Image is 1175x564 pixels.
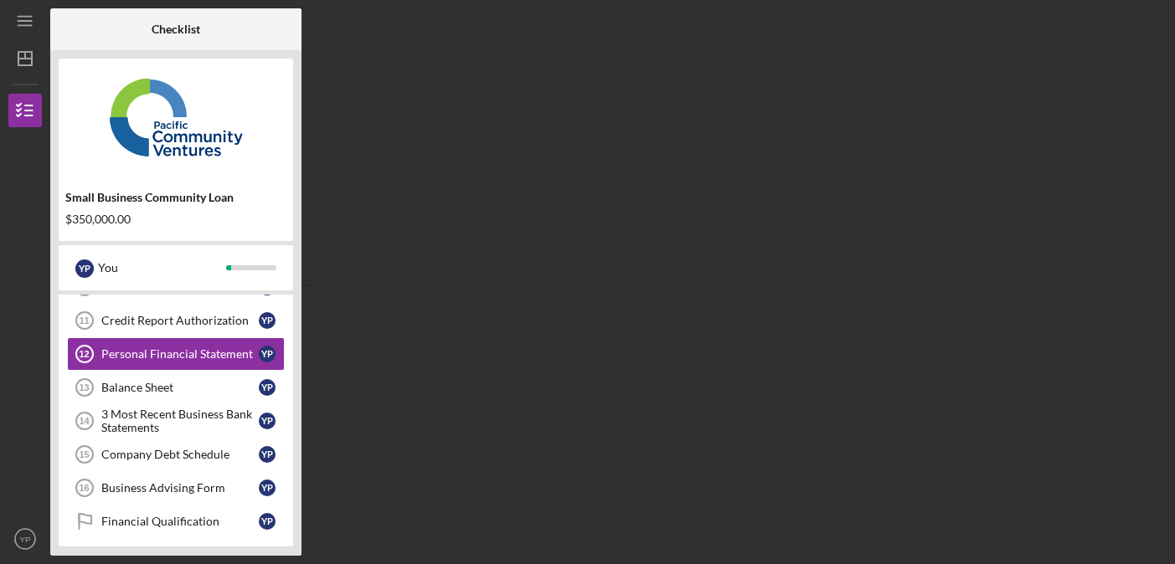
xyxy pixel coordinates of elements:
a: 12Personal Financial StatementYP [67,337,285,371]
a: 15Company Debt ScheduleYP [67,438,285,471]
a: Financial QualificationYP [67,505,285,538]
tspan: 14 [79,416,90,426]
tspan: 13 [79,382,89,392]
a: 11Credit Report AuthorizationYP [67,304,285,337]
div: Personal Financial Statement [101,347,259,361]
div: Y P [259,446,276,463]
text: YP [20,535,31,544]
tspan: 16 [79,483,89,493]
a: 16Business Advising FormYP [67,471,285,505]
div: Small Business Community Loan [65,191,286,204]
div: Y P [75,259,94,278]
div: Y P [259,479,276,496]
div: Y P [259,346,276,362]
div: Y P [259,312,276,329]
div: Balance Sheet [101,381,259,394]
tspan: 12 [79,349,89,359]
div: Y P [259,413,276,429]
a: 13Balance SheetYP [67,371,285,404]
div: $350,000.00 [65,213,286,226]
div: Y P [259,513,276,530]
div: Financial Qualification [101,515,259,528]
div: Credit Report Authorization [101,314,259,327]
button: YP [8,522,42,556]
a: 143 Most Recent Business Bank StatementsYP [67,404,285,438]
tspan: 11 [79,315,89,326]
div: Business Advising Form [101,481,259,495]
div: You [98,254,226,282]
b: Checklist [152,23,200,36]
div: Y P [259,379,276,396]
div: 3 Most Recent Business Bank Statements [101,408,259,434]
tspan: 15 [79,449,89,459]
img: Product logo [59,67,293,167]
div: Company Debt Schedule [101,448,259,461]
